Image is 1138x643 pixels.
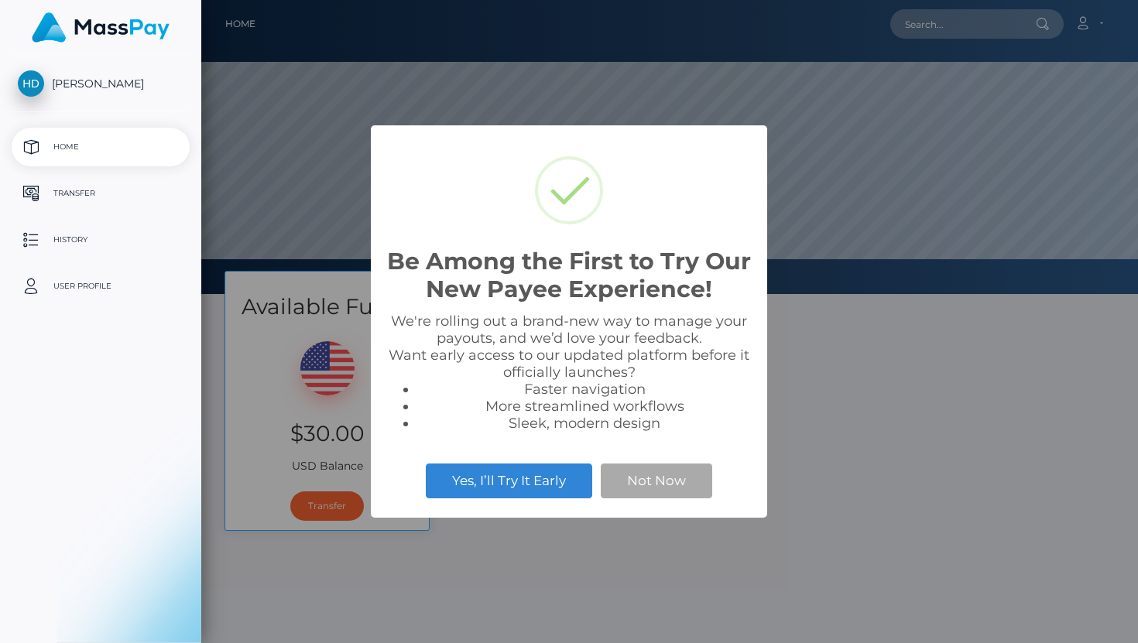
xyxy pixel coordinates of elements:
button: Yes, I’ll Try It Early [426,463,592,498]
h2: Be Among the First to Try Our New Payee Experience! [386,248,752,303]
span: [PERSON_NAME] [12,77,190,91]
p: History [18,228,183,251]
p: Transfer [18,182,183,205]
p: Home [18,135,183,159]
div: We're rolling out a brand-new way to manage your payouts, and we’d love your feedback. Want early... [386,313,752,432]
button: Not Now [601,463,712,498]
li: Faster navigation [417,381,752,398]
li: Sleek, modern design [417,415,752,432]
p: User Profile [18,275,183,298]
li: More streamlined workflows [417,398,752,415]
img: MassPay [32,12,170,43]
